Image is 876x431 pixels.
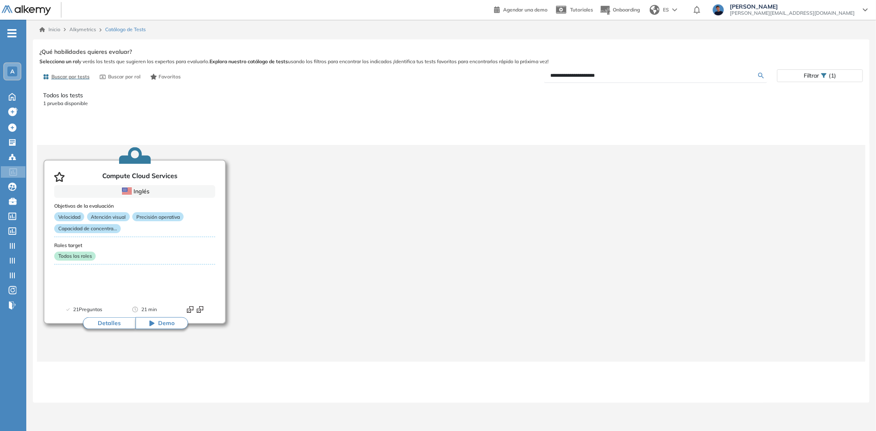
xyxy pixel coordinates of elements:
div: Inglés [83,187,186,196]
p: Capacidad de concentra... [54,224,121,233]
a: Agendar una demo [494,4,547,14]
button: Buscar por tests [39,70,93,84]
img: USA [122,188,132,195]
button: Buscar por rol [96,70,144,84]
p: Todos los tests [43,91,859,100]
span: Buscar por rol [108,73,140,80]
img: world [650,5,660,15]
span: Catálogo de Tests [105,26,146,33]
span: Favoritos [159,73,181,80]
span: Tutoriales [570,7,593,13]
span: Buscar por tests [51,73,90,80]
button: Detalles [83,317,136,330]
p: Todos los roles [54,252,96,261]
img: Format test logo [187,306,193,313]
p: Atención visual [87,212,130,221]
span: Onboarding [613,7,640,13]
p: 1 prueba disponible [43,100,859,107]
span: Alkymetrics [69,26,96,32]
span: 21 min [141,305,157,314]
p: Compute Cloud Services [103,172,178,182]
img: arrow [672,8,677,11]
span: Filtrar [804,70,819,82]
span: ES [663,6,669,14]
b: Selecciona un rol [39,58,79,64]
p: Precisión operativa [132,212,184,221]
button: Favoritos [147,70,184,84]
span: 21 Preguntas [73,305,102,314]
button: Onboarding [600,1,640,19]
span: A [10,68,14,75]
img: Format test logo [197,306,203,313]
h3: Roles target [54,243,215,248]
span: ¿Qué habilidades quieres evaluar? [39,48,132,56]
span: Agendar una demo [503,7,547,13]
span: y verás los tests que sugieren los expertos para evaluarlo. usando los filtros para encontrar los... [39,58,863,65]
p: Velocidad [54,212,84,221]
span: [PERSON_NAME] [730,3,855,10]
button: Demo [136,317,188,330]
b: Explora nuestro catálogo de tests [209,58,288,64]
i: - [7,32,16,34]
span: (1) [829,70,836,82]
h3: Objetivos de la evaluación [54,203,215,209]
span: Demo [158,319,175,328]
a: Inicio [39,26,60,33]
img: Logo [2,5,51,16]
span: [PERSON_NAME][EMAIL_ADDRESS][DOMAIN_NAME] [730,10,855,16]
